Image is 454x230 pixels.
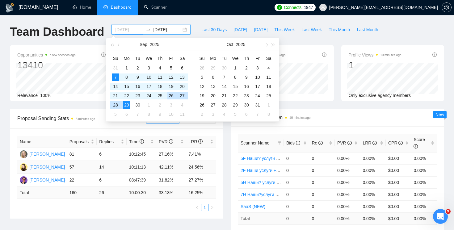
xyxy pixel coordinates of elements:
[134,92,141,99] div: 23
[196,53,208,63] th: Su
[143,91,154,100] td: 2025-09-24
[20,150,27,158] img: KK
[121,100,132,110] td: 2025-09-29
[208,110,219,119] td: 2025-11-03
[241,140,269,145] span: Scanner Name
[263,110,274,119] td: 2025-11-08
[134,73,141,81] div: 9
[349,93,411,98] span: Only exclusive agency members
[29,177,65,183] div: [PERSON_NAME]
[241,63,252,73] td: 2025-10-02
[17,136,67,148] th: Name
[97,161,126,174] td: 14
[363,140,377,145] span: LRR
[143,63,154,73] td: 2025-09-03
[110,53,121,63] th: Su
[198,111,206,118] div: 2
[278,141,281,145] span: filter
[123,64,130,72] div: 1
[329,26,350,33] span: This Month
[263,82,274,91] td: 2025-10-18
[156,111,164,118] div: 9
[99,138,119,145] span: Replies
[208,53,219,63] th: Mo
[166,73,177,82] td: 2025-09-12
[347,141,352,145] span: info-circle
[388,140,403,145] span: CPR
[177,100,188,110] td: 2025-10-04
[232,101,239,109] div: 29
[221,73,228,81] div: 7
[179,64,186,72] div: 6
[166,100,177,110] td: 2025-10-03
[167,92,175,99] div: 26
[67,148,97,161] td: 81
[169,139,173,144] span: info-circle
[17,115,146,122] span: Proposal Sending Stats
[201,204,208,211] a: 1
[123,92,130,99] div: 22
[284,152,309,164] td: 0
[198,73,206,81] div: 5
[156,83,164,90] div: 18
[156,73,164,81] div: 11
[67,161,97,174] td: 57
[286,140,300,145] span: Bids
[230,110,241,119] td: 2025-11-05
[201,204,208,211] li: 1
[134,101,141,109] div: 30
[254,92,261,99] div: 24
[145,83,153,90] div: 17
[20,177,65,182] a: NV[PERSON_NAME]
[230,25,250,35] button: [DATE]
[411,152,437,164] td: 0.00%
[296,141,300,145] span: info-circle
[243,73,250,81] div: 9
[177,91,188,100] td: 2025-09-27
[150,38,159,51] button: 2025
[252,63,263,73] td: 2025-10-03
[154,91,166,100] td: 2025-09-25
[17,93,38,98] span: Relevance
[227,38,233,51] button: Oct
[156,101,164,109] div: 2
[166,91,177,100] td: 2025-09-26
[154,63,166,73] td: 2025-09-04
[398,141,403,145] span: info-circle
[196,110,208,119] td: 2025-11-02
[265,64,272,72] div: 4
[177,73,188,82] td: 2025-09-13
[337,140,352,145] span: PVR
[210,206,214,209] span: right
[325,25,353,35] button: This Month
[252,53,263,63] th: Fr
[110,91,121,100] td: 2025-09-21
[252,100,263,110] td: 2025-10-31
[209,83,217,90] div: 13
[252,82,263,91] td: 2025-10-17
[143,100,154,110] td: 2025-10-01
[442,2,452,12] button: setting
[103,5,108,9] span: dashboard
[241,168,296,173] a: 2F Наши услуги + наша?ЦА
[241,91,252,100] td: 2025-10-23
[140,38,147,51] button: Sep
[177,110,188,119] td: 2025-10-11
[263,53,274,63] th: Sa
[177,82,188,91] td: 2025-09-20
[110,73,121,82] td: 2025-09-07
[177,63,188,73] td: 2025-09-06
[277,5,282,10] img: upwork-logo.png
[167,101,175,109] div: 3
[414,144,418,148] span: info-circle
[322,52,326,57] span: info-circle
[167,73,175,81] div: 12
[110,82,121,91] td: 2025-09-14
[360,164,386,176] td: 0.00%
[145,101,153,109] div: 1
[208,82,219,91] td: 2025-10-13
[230,100,241,110] td: 2025-10-29
[29,151,65,157] div: [PERSON_NAME]
[121,91,132,100] td: 2025-09-22
[123,101,130,109] div: 29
